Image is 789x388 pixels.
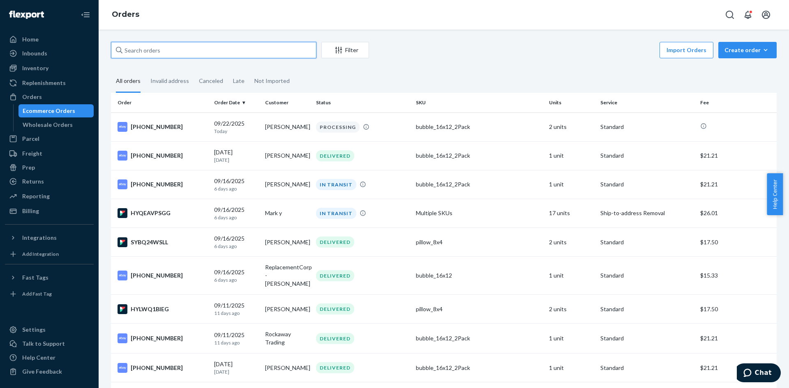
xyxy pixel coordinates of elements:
[758,7,774,23] button: Open account menu
[5,76,94,90] a: Replenishments
[316,236,354,248] div: DELIVERED
[22,64,48,72] div: Inventory
[214,339,258,346] p: 11 days ago
[316,270,354,281] div: DELIVERED
[214,156,258,163] p: [DATE]
[737,363,781,384] iframe: Opens a widget where you can chat to one of our agents
[118,333,208,343] div: [PHONE_NUMBER]
[262,324,313,354] td: Rockaway Trading
[22,149,42,158] div: Freight
[697,324,777,354] td: $21.21
[546,170,597,199] td: 1 unit
[22,192,50,200] div: Reporting
[23,107,75,115] div: Ecommerce Orders
[5,132,94,145] a: Parcel
[22,290,52,297] div: Add Fast Tag
[5,62,94,75] a: Inventory
[316,179,356,190] div: IN TRANSIT
[22,354,55,362] div: Help Center
[697,228,777,257] td: $17.50
[262,141,313,170] td: [PERSON_NAME]
[5,231,94,244] button: Integrations
[600,152,694,160] p: Standard
[22,273,48,282] div: Fast Tags
[214,331,258,346] div: 09/11/2025
[413,93,546,112] th: SKU
[600,271,694,280] p: Standard
[262,295,313,324] td: [PERSON_NAME]
[22,234,57,242] div: Integrations
[262,354,313,382] td: [PERSON_NAME]
[77,7,94,23] button: Close Navigation
[660,42,713,58] button: Import Orders
[22,326,46,334] div: Settings
[546,354,597,382] td: 1 unit
[22,207,39,215] div: Billing
[416,271,542,280] div: bubble_16x12
[546,295,597,324] td: 2 units
[416,238,542,246] div: pillow_8x4
[214,243,258,250] p: 6 days ago
[697,295,777,324] td: $17.50
[214,206,258,221] div: 09/16/2025
[767,173,783,215] button: Help Center
[546,93,597,112] th: Units
[233,70,245,92] div: Late
[321,42,369,58] button: Filter
[118,208,208,218] div: HYQEAVPSGG
[5,33,94,46] a: Home
[697,257,777,295] td: $15.33
[416,334,542,342] div: bubble_16x12_2Pack
[546,112,597,141] td: 2 units
[5,161,94,174] a: Prep
[22,79,66,87] div: Replenishments
[118,151,208,161] div: [PHONE_NUMBER]
[22,93,42,101] div: Orders
[214,128,258,135] p: Today
[22,35,39,44] div: Home
[22,340,65,348] div: Talk to Support
[118,304,208,314] div: HYLWQ1BIEG
[22,135,39,143] div: Parcel
[600,123,694,131] p: Standard
[22,177,44,186] div: Returns
[416,305,542,313] div: pillow_8x4
[313,93,413,112] th: Status
[214,268,258,283] div: 09/16/2025
[600,305,694,313] p: Standard
[416,123,542,131] div: bubble_16x12_2Pack
[262,112,313,141] td: [PERSON_NAME]
[5,287,94,301] a: Add Fast Tag
[18,118,94,131] a: Wholesale Orders
[5,90,94,103] a: Orders
[118,122,208,132] div: [PHONE_NUMBER]
[600,238,694,246] p: Standard
[262,257,313,295] td: ReplacementCorp - [PERSON_NAME]
[211,93,262,112] th: Order Date
[118,271,208,280] div: [PHONE_NUMBER]
[600,364,694,372] p: Standard
[262,228,313,257] td: [PERSON_NAME]
[697,354,777,382] td: $21.21
[111,93,211,112] th: Order
[111,42,316,58] input: Search orders
[262,170,313,199] td: [PERSON_NAME]
[724,46,771,54] div: Create order
[316,303,354,315] div: DELIVERED
[546,228,597,257] td: 2 units
[697,141,777,170] td: $21.21
[214,119,258,135] div: 09/22/2025
[265,99,309,106] div: Customer
[597,93,697,112] th: Service
[413,199,546,227] td: Multiple SKUs
[214,234,258,250] div: 09/16/2025
[316,208,356,219] div: IN TRANSIT
[416,180,542,188] div: bubble_16x12_2Pack
[5,204,94,218] a: Billing
[199,70,223,92] div: Canceled
[22,49,47,57] div: Inbounds
[697,199,777,227] td: $26.01
[118,237,208,247] div: SYBQ24WSLL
